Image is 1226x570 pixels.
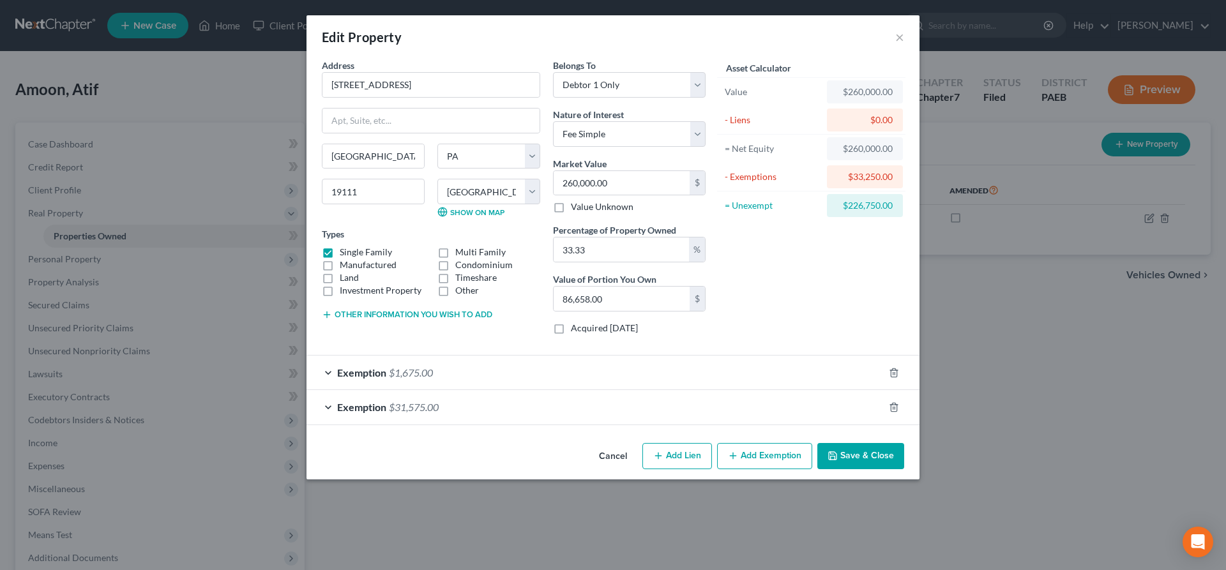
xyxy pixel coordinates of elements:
[725,114,821,126] div: - Liens
[571,200,633,213] label: Value Unknown
[554,237,689,262] input: 0.00
[554,171,690,195] input: 0.00
[437,207,504,217] a: Show on Map
[553,108,624,121] label: Nature of Interest
[725,199,821,212] div: = Unexempt
[642,443,712,470] button: Add Lien
[322,179,425,204] input: Enter zip...
[690,287,705,311] div: $
[571,322,638,334] label: Acquired [DATE]
[895,29,904,45] button: ×
[337,366,386,379] span: Exemption
[455,259,513,271] label: Condominium
[717,443,812,470] button: Add Exemption
[837,114,893,126] div: $0.00
[817,443,904,470] button: Save & Close
[389,401,439,413] span: $31,575.00
[322,28,402,46] div: Edit Property
[553,60,596,71] span: Belongs To
[322,73,540,97] input: Enter address...
[553,157,607,170] label: Market Value
[553,273,656,286] label: Value of Portion You Own
[690,171,705,195] div: $
[455,284,479,297] label: Other
[322,310,492,320] button: Other information you wish to add
[837,86,893,98] div: $260,000.00
[337,401,386,413] span: Exemption
[837,142,893,155] div: $260,000.00
[725,142,821,155] div: = Net Equity
[322,227,344,241] label: Types
[455,271,497,284] label: Timeshare
[340,284,421,297] label: Investment Property
[689,237,705,262] div: %
[725,86,821,98] div: Value
[837,170,893,183] div: $33,250.00
[322,144,424,169] input: Enter city...
[340,271,359,284] label: Land
[589,444,637,470] button: Cancel
[554,287,690,311] input: 0.00
[340,259,397,271] label: Manufactured
[725,170,821,183] div: - Exemptions
[726,61,791,75] label: Asset Calculator
[455,246,506,259] label: Multi Family
[322,60,354,71] span: Address
[837,199,893,212] div: $226,750.00
[553,223,676,237] label: Percentage of Property Owned
[1183,527,1213,557] div: Open Intercom Messenger
[389,366,433,379] span: $1,675.00
[322,109,540,133] input: Apt, Suite, etc...
[340,246,392,259] label: Single Family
